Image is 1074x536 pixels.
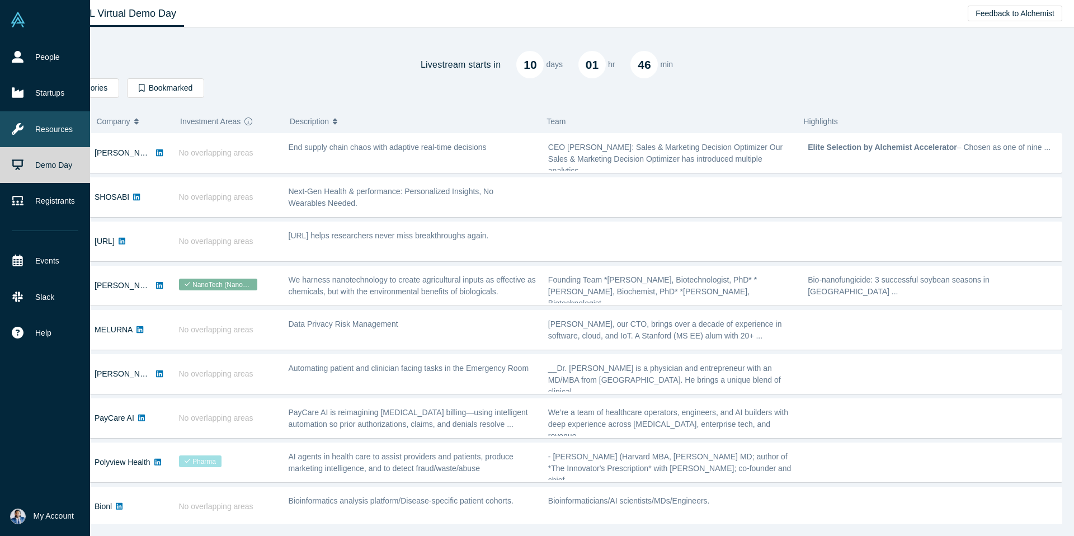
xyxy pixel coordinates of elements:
span: We harness nanotechnology to create agricultural inputs as effective as chemicals, but with the e... [289,275,536,296]
p: – Chosen as one of nine ... [808,142,1056,153]
img: Alchemist Vault Logo [10,12,26,27]
p: min [660,59,673,70]
span: Automating patient and clinician facing tasks in the Emergency Room [289,364,529,373]
span: No overlapping areas [179,237,253,246]
button: My Account [10,509,74,524]
button: Company [97,110,169,133]
button: Description [290,110,535,133]
button: Bookmarked [127,78,204,98]
span: Help [35,327,51,339]
p: hr [608,59,615,70]
button: Feedback to Alchemist [968,6,1062,21]
span: Founding Team *[PERSON_NAME], Biotechnologist, PhD* *[PERSON_NAME], Biochemist, PhD* *[PERSON_NAM... [548,275,757,308]
span: No overlapping areas [179,148,253,157]
span: Next-Gen Health & performance: Personalized Insights, No Wearables Needed. [289,187,494,208]
span: No overlapping areas [179,369,253,378]
span: No overlapping areas [179,325,253,334]
a: SHOSABI [95,192,129,201]
span: [PERSON_NAME], our CTO, brings over a decade of experience in software, cloud, and IoT. A Stanfor... [548,319,782,340]
a: PayCare AI [95,413,134,422]
span: Investment Areas [180,110,241,133]
span: We’re a team of healthcare operators, engineers, and AI builders with deep experience across [MED... [548,408,788,440]
div: 01 [578,51,606,78]
p: days [546,59,563,70]
a: [PERSON_NAME] [95,148,159,157]
img: Idicula Mathew's Account [10,509,26,524]
p: Bio-nanofungicide: 3 successful soybean seasons in [GEOGRAPHIC_DATA] ... [808,274,1056,298]
div: 10 [516,51,544,78]
a: MELURNA [95,325,133,334]
span: AI agents in health care to assist providers and patients, produce marketing intelligence, and to... [289,452,514,473]
span: No overlapping areas [179,502,253,511]
a: Class XL Virtual Demo Day [47,1,184,27]
a: [PERSON_NAME] [95,281,159,290]
span: PayCare AI is reimagining [MEDICAL_DATA] billing—using intelligent automation so prior authorizat... [289,408,528,429]
span: - [PERSON_NAME] (Harvard MBA, [PERSON_NAME] MD; author of *The Innovator's Prescription* with [PE... [548,452,792,485]
span: Description [290,110,329,133]
span: My Account [34,510,74,522]
a: Polyview Health [95,458,150,467]
span: Bioinformatics analysis platform/Disease-specific patient cohorts. [289,496,514,505]
span: Bioinformaticians/AI scientists/MDs/Engineers. [548,496,710,505]
span: Pharma [179,455,222,467]
strong: Elite Selection by Alchemist Accelerator [808,143,957,152]
a: [PERSON_NAME] [95,369,159,378]
span: Highlights [803,117,837,126]
span: No overlapping areas [179,413,253,422]
span: Team [547,117,566,126]
span: No overlapping areas [179,192,253,201]
a: Bionl [95,502,112,511]
span: Company [97,110,130,133]
span: [URL] helps researchers never miss breakthroughs again. [289,231,489,240]
span: NanoTech (Nanotechnology) [179,279,257,290]
span: End supply chain chaos with adaptive real-time decisions [289,143,487,152]
span: CEO [PERSON_NAME]: Sales & Marketing Decision Optimizer Our Sales & Marketing Decision Optimizer ... [548,143,783,175]
span: __Dr. [PERSON_NAME] is a physician and entrepreneur with an MD/MBA from [GEOGRAPHIC_DATA]. He bri... [548,364,781,396]
div: 46 [630,51,658,78]
span: Data Privacy Risk Management [289,319,398,328]
a: [URL] [95,237,115,246]
h4: Livestream starts in [421,59,501,70]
